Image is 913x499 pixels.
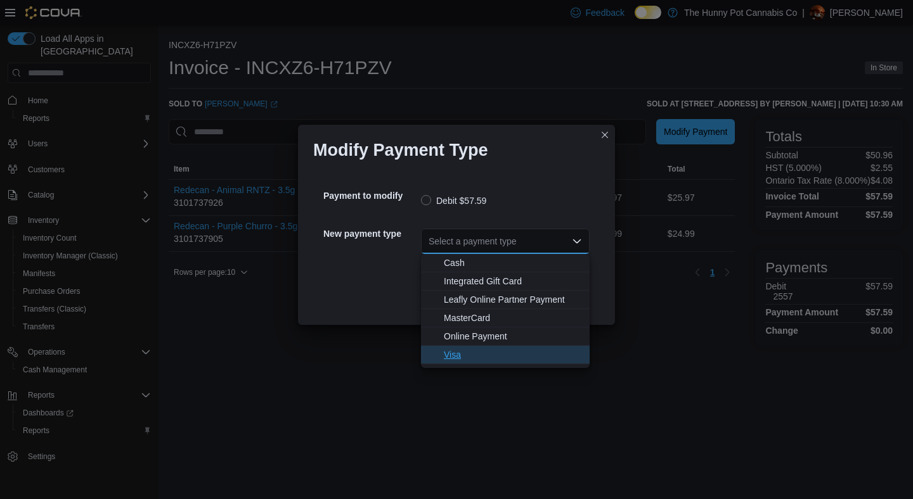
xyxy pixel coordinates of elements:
[421,346,590,364] button: Visa
[444,348,582,361] span: Visa
[444,256,582,269] span: Cash
[313,140,488,160] h1: Modify Payment Type
[572,236,582,246] button: Close list of options
[444,275,582,287] span: Integrated Gift Card
[444,312,582,324] span: MasterCard
[323,221,418,246] h5: New payment type
[421,309,590,327] button: MasterCard
[323,183,418,208] h5: Payment to modify
[421,193,486,208] label: Debit $57.59
[444,293,582,306] span: Leafly Online Partner Payment
[421,272,590,291] button: Integrated Gift Card
[421,327,590,346] button: Online Payment
[597,127,612,142] button: Closes this modal window
[444,330,582,343] span: Online Payment
[421,254,590,364] div: Choose from the following options
[429,234,430,249] input: Accessible screen reader label
[421,254,590,272] button: Cash
[421,291,590,309] button: Leafly Online Partner Payment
